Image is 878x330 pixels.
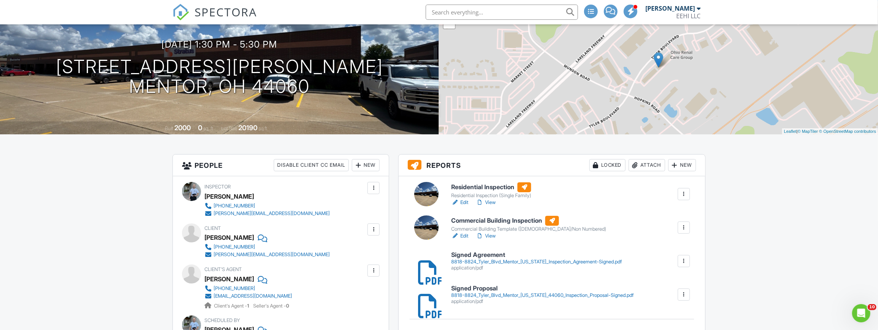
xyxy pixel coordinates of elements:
div: 8818-8824_Tyler_Blvd_Mentor_[US_STATE]_44060_Inspection_Proposal-Signed.pdf [451,292,634,298]
span: Scheduled By [204,317,240,323]
strong: 1 [247,303,249,309]
span: Client [204,225,221,231]
h3: People [173,155,389,176]
div: [PHONE_NUMBER] [214,203,255,209]
div: New [352,159,380,171]
a: View [476,232,496,240]
a: [PHONE_NUMBER] [204,243,330,251]
span: sq. ft. [203,126,214,131]
div: Locked [589,159,626,171]
div: [PERSON_NAME] [204,191,254,202]
span: Client's Agent - [214,303,250,309]
span: Built [165,126,173,131]
div: [PERSON_NAME] [204,232,254,243]
div: 20190 [238,124,257,132]
a: Signed Agreement 8818-8824_Tyler_Blvd_Mentor_[US_STATE]_Inspection_Agreement-Signed.pdf applicati... [451,252,622,271]
a: [PERSON_NAME][EMAIL_ADDRESS][DOMAIN_NAME] [204,210,330,217]
a: SPECTORA [172,10,257,26]
h6: Signed Proposal [451,285,634,292]
a: © OpenStreetMap contributors [819,129,876,134]
div: application/pdf [451,265,622,271]
a: [EMAIL_ADDRESS][DOMAIN_NAME] [204,292,292,300]
h6: Commercial Building Inspection [451,216,606,226]
div: [PERSON_NAME][EMAIL_ADDRESS][DOMAIN_NAME] [214,210,330,217]
a: View [476,199,496,206]
div: New [668,159,696,171]
img: The Best Home Inspection Software - Spectora [172,4,189,21]
span: Lot Size [221,126,237,131]
iframe: Intercom live chat [852,304,870,322]
div: Attach [629,159,665,171]
a: [PHONE_NUMBER] [204,202,330,210]
div: EEHI LLC [676,12,701,20]
h3: Reports [399,155,705,176]
div: [EMAIL_ADDRESS][DOMAIN_NAME] [214,293,292,299]
div: [PERSON_NAME][EMAIL_ADDRESS][DOMAIN_NAME] [214,252,330,258]
h6: Residential Inspection [451,182,531,192]
a: Edit [451,232,468,240]
a: [PERSON_NAME] [204,273,254,285]
input: Search everything... [426,5,578,20]
a: Commercial Building Inspection Commercial Building Template ([DEMOGRAPHIC_DATA]/Non Numbered) [451,216,606,233]
div: [PERSON_NAME] [645,5,695,12]
span: Client's Agent [204,266,242,272]
a: Residential Inspection Residential Inspection (Single Family) [451,182,531,199]
span: sq.ft. [259,126,268,131]
strong: 0 [286,303,289,309]
div: | [782,128,878,135]
div: [PHONE_NUMBER] [214,285,255,292]
h3: [DATE] 1:30 pm - 5:30 pm [162,39,278,49]
div: Commercial Building Template ([DEMOGRAPHIC_DATA]/Non Numbered) [451,226,606,232]
span: SPECTORA [195,4,257,20]
a: © MapTiler [798,129,818,134]
div: 2000 [174,124,191,132]
div: Disable Client CC Email [274,159,349,171]
h6: Signed Agreement [451,252,622,258]
div: 8818-8824_Tyler_Blvd_Mentor_[US_STATE]_Inspection_Agreement-Signed.pdf [451,259,622,265]
div: application/pdf [451,298,634,304]
div: Residential Inspection (Single Family) [451,193,531,199]
a: Leaflet [784,129,797,134]
a: Edit [451,199,468,206]
div: 0 [198,124,202,132]
div: [PHONE_NUMBER] [214,244,255,250]
h1: [STREET_ADDRESS][PERSON_NAME] Mentor, OH 44060 [56,57,383,97]
span: 10 [868,304,876,310]
a: Signed Proposal 8818-8824_Tyler_Blvd_Mentor_[US_STATE]_44060_Inspection_Proposal-Signed.pdf appli... [451,285,634,304]
a: [PERSON_NAME][EMAIL_ADDRESS][DOMAIN_NAME] [204,251,330,258]
a: [PHONE_NUMBER] [204,285,292,292]
span: Inspector [204,184,231,190]
span: Seller's Agent - [253,303,289,309]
